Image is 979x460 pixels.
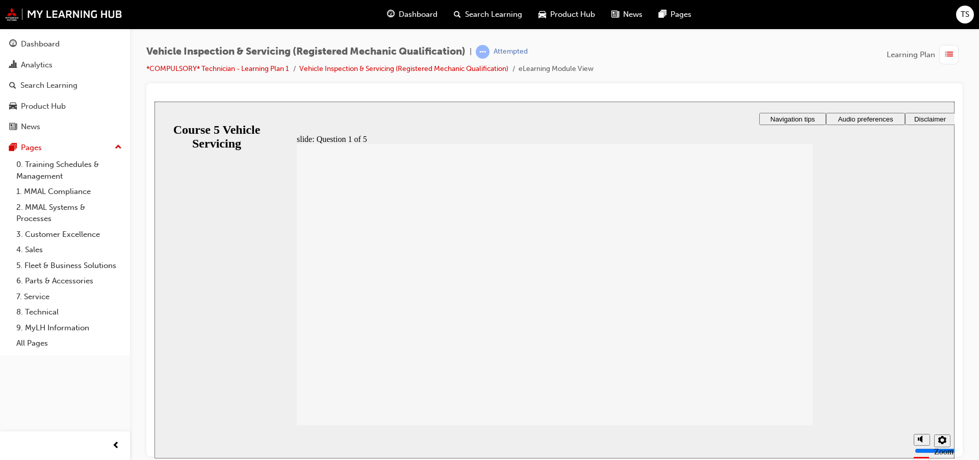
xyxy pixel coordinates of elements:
button: Mute (Ctrl+Alt+M) [759,332,776,344]
span: Disclaimer [760,14,791,21]
div: Attempted [494,47,528,57]
span: Product Hub [550,9,595,20]
button: Pages [4,138,126,157]
button: Audio preferences [672,11,751,23]
span: pages-icon [9,143,17,153]
label: Zoom to fit [780,346,799,373]
span: car-icon [9,102,17,111]
a: guage-iconDashboard [379,4,446,25]
a: pages-iconPages [651,4,700,25]
a: 7. Service [12,289,126,305]
a: Analytics [4,56,126,75]
span: TS [961,9,969,20]
span: learningRecordVerb_ATTEMPT-icon [476,45,489,59]
li: eLearning Module View [519,63,594,75]
div: Search Learning [20,80,78,91]
a: All Pages [12,335,126,351]
span: Learning Plan [887,49,935,61]
span: | [470,46,472,58]
span: news-icon [9,123,17,132]
button: Disclaimer [751,11,801,23]
a: car-iconProduct Hub [530,4,603,25]
span: up-icon [115,141,122,154]
a: News [4,117,126,136]
div: misc controls [754,324,795,357]
span: Navigation tips [616,14,660,21]
span: Dashboard [399,9,437,20]
span: News [623,9,642,20]
div: News [21,121,40,133]
span: search-icon [9,81,16,90]
a: news-iconNews [603,4,651,25]
a: search-iconSearch Learning [446,4,530,25]
span: prev-icon [112,440,120,452]
a: Dashboard [4,35,126,54]
div: Product Hub [21,101,66,112]
span: search-icon [454,8,461,21]
a: 1. MMAL Compliance [12,184,126,200]
span: Search Learning [465,9,522,20]
span: guage-icon [387,8,395,21]
span: Pages [671,9,691,20]
button: TS [956,6,974,23]
a: 8. Technical [12,304,126,320]
span: Vehicle Inspection & Servicing (Registered Mechanic Qualification) [146,46,466,58]
button: Navigation tips [605,11,672,23]
span: pages-icon [659,8,666,21]
a: 6. Parts & Accessories [12,273,126,289]
span: list-icon [945,49,953,61]
div: Analytics [21,59,53,71]
span: news-icon [611,8,619,21]
span: Audio preferences [683,14,738,21]
span: guage-icon [9,40,17,49]
a: 9. MyLH Information [12,320,126,336]
a: 3. Customer Excellence [12,227,126,243]
div: Dashboard [21,38,60,50]
a: 5. Fleet & Business Solutions [12,258,126,274]
a: Vehicle Inspection & Servicing (Registered Mechanic Qualification) [299,64,508,73]
a: *COMPULSORY* Technician - Learning Plan 1 [146,64,289,73]
button: Settings [780,333,796,346]
button: DashboardAnalyticsSearch LearningProduct HubNews [4,33,126,138]
input: volume [760,345,826,353]
span: car-icon [538,8,546,21]
button: Learning Plan [887,45,963,64]
div: Pages [21,142,42,154]
a: 2. MMAL Systems & Processes [12,200,126,227]
span: chart-icon [9,61,17,70]
a: 0. Training Schedules & Management [12,157,126,184]
a: 4. Sales [12,242,126,258]
a: Product Hub [4,97,126,116]
a: Search Learning [4,76,126,95]
img: mmal [5,8,122,21]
